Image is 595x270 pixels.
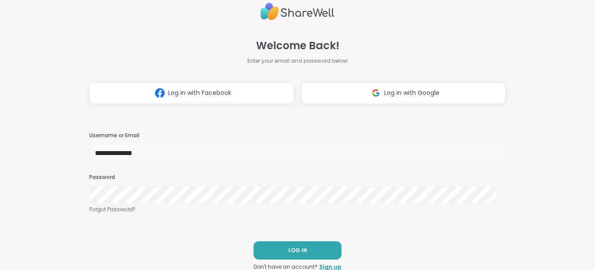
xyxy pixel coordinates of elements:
[368,85,384,101] img: ShareWell Logomark
[384,88,439,98] span: Log in with Google
[256,38,339,54] span: Welcome Back!
[247,57,348,65] span: Enter your email and password below
[168,88,231,98] span: Log in with Facebook
[89,82,294,104] button: Log in with Facebook
[152,85,168,101] img: ShareWell Logomark
[89,206,506,213] a: Forgot Password?
[254,241,341,260] button: LOG IN
[288,246,307,254] span: LOG IN
[89,174,506,181] h3: Password
[301,82,506,104] button: Log in with Google
[89,132,506,139] h3: Username or Email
